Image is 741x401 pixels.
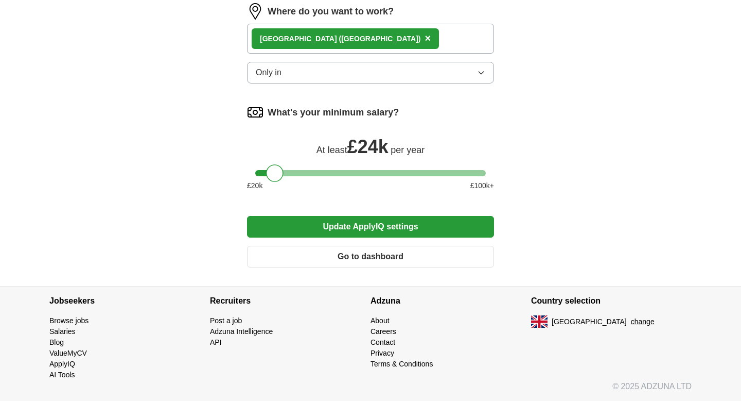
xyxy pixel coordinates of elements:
[370,349,394,357] a: Privacy
[247,180,262,191] span: £ 20 k
[247,246,494,268] button: Go to dashboard
[391,145,425,155] span: per year
[49,327,76,336] a: Salaries
[531,287,692,315] h4: Country selection
[316,145,347,155] span: At least
[41,380,700,401] div: © 2025 ADZUNA LTD
[552,316,627,327] span: [GEOGRAPHIC_DATA]
[210,316,242,325] a: Post a job
[370,327,396,336] a: Careers
[247,104,263,121] img: salary.png
[49,371,75,379] a: AI Tools
[49,338,64,346] a: Blog
[370,338,395,346] a: Contact
[247,62,494,83] button: Only in
[210,327,273,336] a: Adzuna Intelligence
[268,5,394,19] label: Where do you want to work?
[256,66,281,79] span: Only in
[339,35,420,43] span: ([GEOGRAPHIC_DATA])
[531,315,548,328] img: UK flag
[49,316,89,325] a: Browse jobs
[425,32,431,44] span: ×
[631,316,655,327] button: change
[370,316,390,325] a: About
[260,35,337,43] strong: [GEOGRAPHIC_DATA]
[425,31,431,46] button: ×
[347,136,389,157] span: £ 24k
[470,180,494,191] span: £ 100 k+
[210,338,222,346] a: API
[268,106,399,120] label: What's your minimum salary?
[247,216,494,238] button: Update ApplyIQ settings
[49,349,87,357] a: ValueMyCV
[49,360,75,368] a: ApplyIQ
[247,3,263,20] img: location.png
[370,360,433,368] a: Terms & Conditions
